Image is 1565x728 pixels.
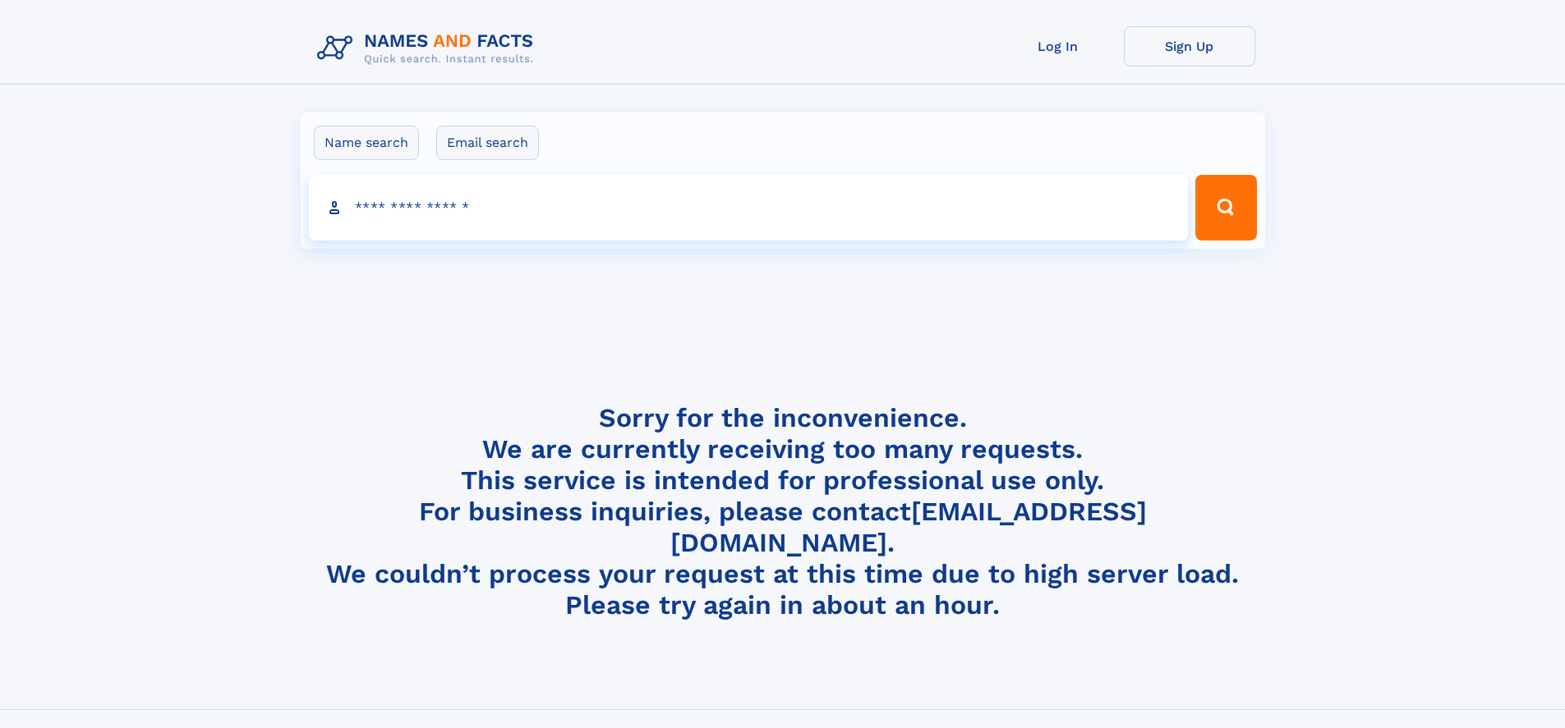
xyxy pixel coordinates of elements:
[670,496,1147,558] a: [EMAIL_ADDRESS][DOMAIN_NAME]
[1124,26,1255,66] a: Sign Up
[314,126,419,160] label: Name search
[309,175,1189,240] input: search input
[311,26,547,71] img: Logo Names and Facts
[1195,175,1256,240] button: Search Button
[311,402,1255,621] h4: Sorry for the inconvenience. We are currently receiving too many requests. This service is intend...
[992,26,1124,66] a: Log In
[436,126,539,160] label: Email search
